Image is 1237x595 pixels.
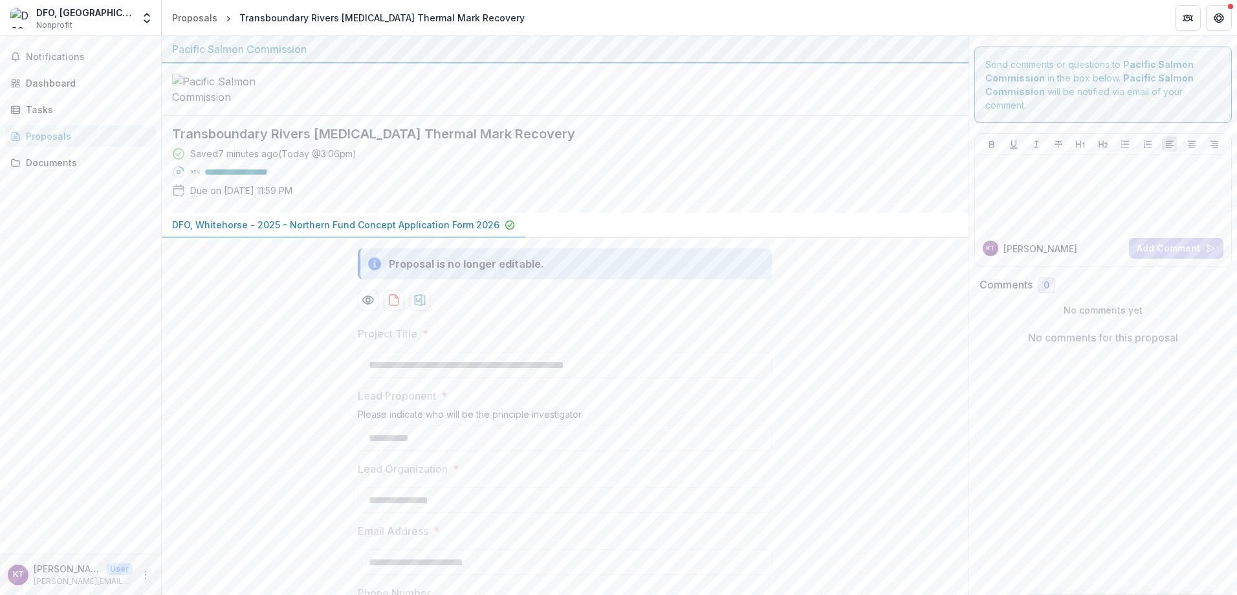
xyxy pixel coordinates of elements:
[358,523,428,539] p: Email Address
[1162,136,1177,152] button: Align Left
[974,47,1232,123] div: Send comments or questions to in the box below. will be notified via email of your comment.
[980,279,1033,291] h2: Comments
[1140,136,1155,152] button: Ordered List
[13,570,24,579] div: Kimberly Tuor
[190,168,200,177] p: 95 %
[389,256,544,272] div: Proposal is no longer editable.
[980,303,1227,317] p: No comments yet
[1175,5,1201,31] button: Partners
[239,11,525,25] div: Transboundary Rivers [MEDICAL_DATA] Thermal Mark Recovery
[10,8,31,28] img: DFO, Whitehorse
[138,567,153,583] button: More
[5,47,156,67] button: Notifications
[26,52,151,63] span: Notifications
[5,72,156,94] a: Dashboard
[172,41,958,57] div: Pacific Salmon Commission
[26,156,146,169] div: Documents
[106,563,133,575] p: User
[167,8,530,27] nav: breadcrumb
[5,125,156,147] a: Proposals
[1095,136,1111,152] button: Heading 2
[1028,330,1178,345] p: No comments for this proposal
[1051,136,1066,152] button: Strike
[1006,136,1022,152] button: Underline
[986,245,995,252] div: Kimberly Tuor
[1207,136,1222,152] button: Align Right
[36,19,72,31] span: Nonprofit
[1129,238,1223,259] button: Add Comment
[984,136,1000,152] button: Bold
[172,74,301,105] img: Pacific Salmon Commission
[358,409,772,425] div: Please indicate who will be the principle investigator.
[410,290,430,310] button: download-proposal
[1073,136,1088,152] button: Heading 1
[172,11,217,25] div: Proposals
[1206,5,1232,31] button: Get Help
[172,126,937,142] h2: Transboundary Rivers [MEDICAL_DATA] Thermal Mark Recovery
[384,290,404,310] button: download-proposal
[1044,280,1049,291] span: 0
[5,152,156,173] a: Documents
[1117,136,1133,152] button: Bullet List
[26,103,146,116] div: Tasks
[26,76,146,90] div: Dashboard
[138,5,156,31] button: Open entity switcher
[190,147,356,160] div: Saved 7 minutes ago ( Today @ 3:06pm )
[34,562,101,576] p: [PERSON_NAME]
[5,99,156,120] a: Tasks
[34,576,133,587] p: [PERSON_NAME][EMAIL_ADDRESS][DOMAIN_NAME]
[358,290,378,310] button: Preview 94a609de-ad9e-432f-a89c-b94cd9aa7e29-0.pdf
[358,461,448,477] p: Lead Organization
[358,326,417,341] p: Project Title
[1003,242,1077,255] p: [PERSON_NAME]
[172,218,499,232] p: DFO, Whitehorse - 2025 - Northern Fund Concept Application Form 2026
[190,184,292,197] p: Due on [DATE] 11:59 PM
[167,8,223,27] a: Proposals
[1029,136,1044,152] button: Italicize
[26,129,146,143] div: Proposals
[358,388,436,404] p: Lead Proponent
[1184,136,1199,152] button: Align Center
[36,6,133,19] div: DFO, [GEOGRAPHIC_DATA]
